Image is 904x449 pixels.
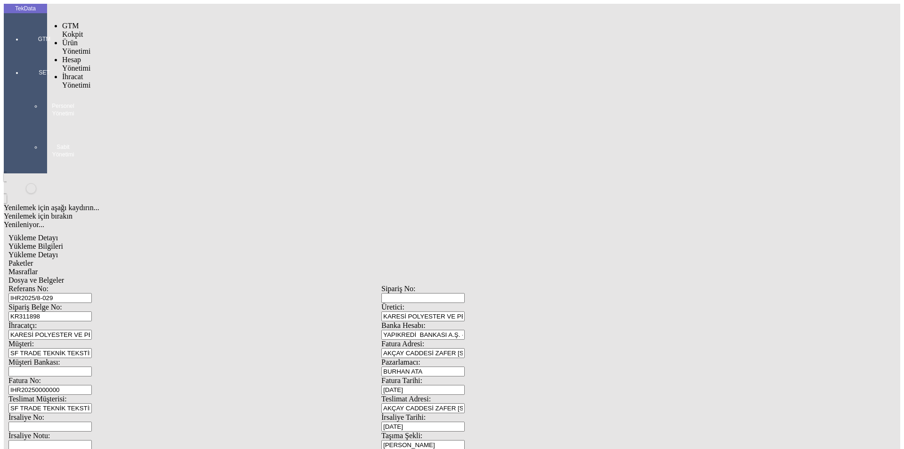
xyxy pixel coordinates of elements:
[381,285,415,293] span: Sipariş No:
[381,413,426,421] span: İrsaliye Tarihi:
[62,73,90,89] span: İhracat Yönetimi
[8,285,48,293] span: Referans No:
[381,303,404,311] span: Üretici:
[4,204,759,212] div: Yenilemek için aşağı kaydırın...
[8,376,41,384] span: Fatura No:
[8,268,38,276] span: Masraflar
[4,220,759,229] div: Yenileniyor...
[8,259,33,267] span: Paketler
[8,340,34,348] span: Müşteri:
[4,212,759,220] div: Yenilemek için bırakın
[8,432,50,440] span: İrsaliye Notu:
[62,22,83,38] span: GTM Kokpit
[8,242,63,250] span: Yükleme Bilgileri
[8,358,60,366] span: Müşteri Bankası:
[8,321,37,329] span: İhracatçı:
[62,56,90,72] span: Hesap Yönetimi
[8,395,67,403] span: Teslimat Müşterisi:
[381,395,431,403] span: Teslimat Adresi:
[4,5,47,12] div: TekData
[8,276,64,284] span: Dosya ve Belgeler
[8,234,58,242] span: Yükleme Detayı
[8,303,62,311] span: Sipariş Belge No:
[381,376,422,384] span: Fatura Tarihi:
[381,321,426,329] span: Banka Hesabı:
[381,340,424,348] span: Fatura Adresi:
[381,432,422,440] span: Taşıma Şekli:
[381,358,420,366] span: Pazarlamacı:
[8,251,58,259] span: Yükleme Detayı
[8,413,44,421] span: İrsaliye No:
[49,143,77,158] span: Sabit Yönetimi
[62,39,90,55] span: Ürün Yönetimi
[30,69,58,76] span: SET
